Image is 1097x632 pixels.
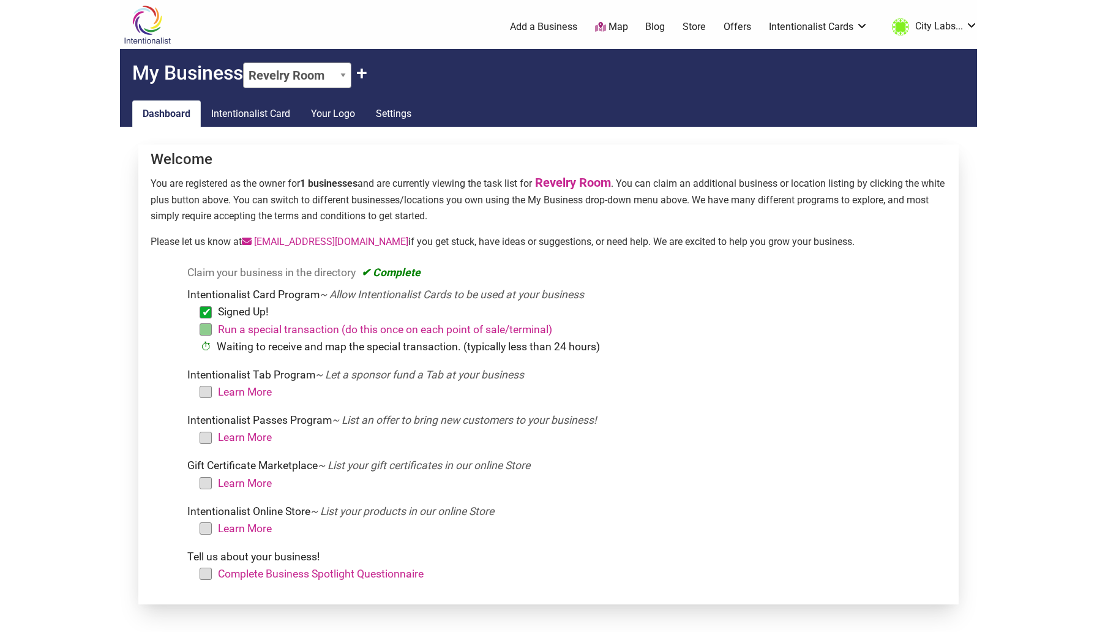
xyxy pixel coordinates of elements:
li: Intentionalist Tab Program [187,366,942,407]
a: Learn More [218,386,272,398]
em: ~ List an offer to bring new customers to your business! [332,414,597,426]
li: Claim your business in the directory [187,264,942,281]
li: Tell us about your business! [187,548,942,589]
a: Offers [724,20,751,34]
a: Learn More [218,477,272,489]
li: Intentionalist Online Store [187,503,942,543]
a: Store [683,20,706,34]
p: Please let us know at if you get stuck, have ideas or suggestions, or need help. We are excited t... [151,234,946,250]
a: Learn More [218,431,272,443]
a: Blog [645,20,665,34]
a: City Labs... [886,16,978,38]
p: You are registered as the owner for and are currently viewing the task list for . You can claim a... [151,173,946,224]
a: Intentionalist Card [201,100,301,127]
a: Map [595,20,628,34]
li: Gift Certificate Marketplace [187,457,942,497]
a: Intentionalist Cards [769,20,868,34]
em: ~ List your gift certificates in our online Store [318,459,530,472]
a: Revelry Room [535,175,611,190]
img: Intentionalist [118,5,176,45]
button: Claim Another [356,61,367,85]
h4: Welcome [151,151,946,168]
a: [EMAIL_ADDRESS][DOMAIN_NAME] [242,236,408,247]
li: Intentionalist Passes Program [187,412,942,452]
li: Intentionalist Card Program [187,286,942,361]
em: ~ Let a sponsor fund a Tab at your business [315,369,524,381]
li: Waiting to receive and map the special transaction. (typically less than 24 hours) [206,338,942,355]
li: Signed Up! [206,303,942,320]
a: Add a Business [510,20,577,34]
em: ~ Allow Intentionalist Cards to be used at your business [320,288,584,301]
a: Complete Business Spotlight Questionnaire [218,568,424,580]
a: Dashboard [132,100,201,127]
a: Your Logo [301,100,365,127]
a: Learn More [218,522,272,535]
strong: 1 businesses [300,178,358,189]
h2: My Business [120,49,977,88]
a: Settings [365,100,422,127]
a: Run a special transaction (do this once on each point of sale/terminal) [218,323,552,336]
em: ~ List your products in our online Store [310,505,494,517]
